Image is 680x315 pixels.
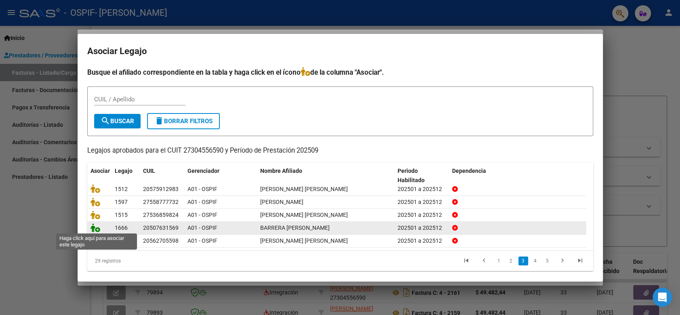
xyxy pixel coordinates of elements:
div: 27536859824 [143,210,179,220]
a: 4 [531,256,540,265]
span: Nombre Afiliado [260,168,302,174]
span: CUIL [143,168,155,174]
li: page 2 [505,254,517,268]
mat-icon: delete [154,116,164,126]
datatable-header-cell: Periodo Habilitado [394,162,449,189]
div: 27558777732 [143,197,179,207]
a: 5 [543,256,552,265]
span: RIQUELME THIAGO VALENTIN [260,186,348,192]
datatable-header-cell: Asociar [87,162,112,189]
datatable-header-cell: Gerenciador [184,162,257,189]
span: A01 - OSPIF [187,225,217,231]
mat-icon: search [101,116,110,126]
span: Asociar [91,168,110,174]
a: go to next page [555,256,570,265]
span: A01 - OSPIF [187,237,217,244]
li: page 1 [493,254,505,268]
li: page 3 [517,254,529,268]
span: Dependencia [452,168,486,174]
datatable-header-cell: Nombre Afiliado [257,162,394,189]
div: 202501 a 202512 [398,185,446,194]
div: 202501 a 202512 [398,197,446,207]
a: 1 [494,256,504,265]
button: Buscar [94,114,141,128]
div: 29 registros [87,251,187,271]
a: 2 [506,256,516,265]
div: 202501 a 202512 [398,210,446,220]
li: page 5 [541,254,554,268]
button: Borrar Filtros [147,113,220,129]
span: BARRERA ULISES ADRIEL [260,225,330,231]
span: CAMACHO LOPEZ GIOVANNI SEBASTIAN [260,237,348,244]
div: 20507631569 [143,223,179,233]
h4: Busque el afiliado correspondiente en la tabla y haga click en el ícono de la columna "Asociar". [87,67,593,78]
div: 202501 a 202512 [398,236,446,246]
span: 1666 [115,225,128,231]
div: 20562705598 [143,236,179,246]
span: Legajo [115,168,133,174]
span: 1657 [115,237,128,244]
li: page 4 [529,254,541,268]
h2: Asociar Legajo [87,44,593,59]
span: 1597 [115,199,128,205]
datatable-header-cell: Dependencia [449,162,586,189]
div: 202501 a 202512 [398,223,446,233]
span: Buscar [101,118,134,125]
a: go to first page [459,256,474,265]
span: A01 - OSPIF [187,199,217,205]
div: 20575912983 [143,185,179,194]
span: Gerenciador [187,168,219,174]
p: Legajos aprobados para el CUIT 27304556590 y Período de Prestación 202509 [87,146,593,156]
a: go to last page [573,256,588,265]
span: 1515 [115,212,128,218]
span: PAEZ BENJAMIN NEHUEN [260,199,303,205]
div: Open Intercom Messenger [653,288,672,307]
span: A01 - OSPIF [187,212,217,218]
a: 3 [518,256,528,265]
a: go to previous page [476,256,492,265]
span: Borrar Filtros [154,118,213,125]
span: A01 - OSPIF [187,186,217,192]
span: 1512 [115,186,128,192]
span: Periodo Habilitado [398,168,425,183]
datatable-header-cell: CUIL [140,162,184,189]
datatable-header-cell: Legajo [112,162,140,189]
span: LEDESMA BLUMA VICTORIA VALENTINA [260,212,348,218]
